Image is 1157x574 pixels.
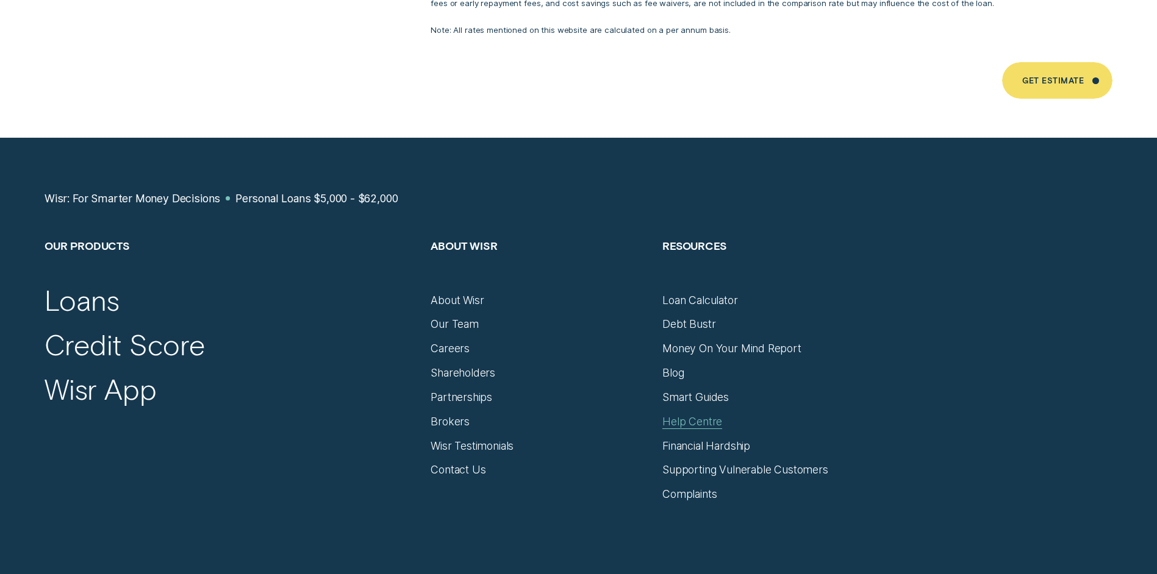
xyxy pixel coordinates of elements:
[662,415,722,428] a: Help Centre
[235,192,398,205] a: Personal Loans $5,000 - $62,000
[662,439,750,453] a: Financial Hardship
[431,239,649,294] h2: About Wisr
[431,294,484,307] a: About Wisr
[662,487,717,501] a: Complaints
[662,294,737,307] a: Loan Calculator
[662,342,801,355] a: Money On Your Mind Report
[431,415,470,428] a: Brokers
[431,463,485,477] a: Contact Us
[662,391,729,404] a: Smart Guides
[662,239,881,294] h2: Resources
[45,239,417,294] h2: Our Products
[431,439,514,453] a: Wisr Testimonials
[662,463,828,477] a: Supporting Vulnerable Customers
[45,327,205,362] a: Credit Score
[431,23,1112,37] p: Note: All rates mentioned on this website are calculated on a per annum basis.
[431,366,495,380] a: Shareholders
[431,391,492,404] a: Partnerships
[45,371,157,406] a: Wisr App
[1002,63,1112,99] a: Get Estimate
[431,342,470,355] a: Careers
[45,282,119,317] a: Loans
[431,317,479,331] a: Our Team
[45,192,220,205] a: Wisr: For Smarter Money Decisions
[662,366,684,380] a: Blog
[662,317,715,331] a: Debt Bustr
